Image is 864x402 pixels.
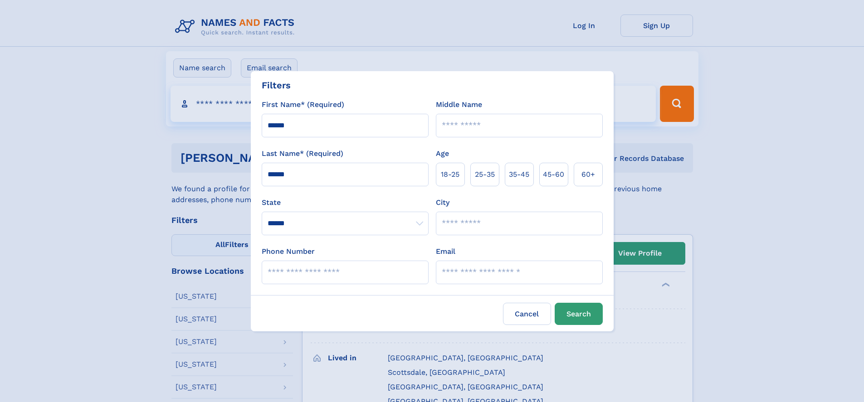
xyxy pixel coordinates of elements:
[262,197,429,208] label: State
[436,99,482,110] label: Middle Name
[436,197,449,208] label: City
[436,246,455,257] label: Email
[509,169,529,180] span: 35‑45
[262,99,344,110] label: First Name* (Required)
[581,169,595,180] span: 60+
[262,246,315,257] label: Phone Number
[503,303,551,325] label: Cancel
[436,148,449,159] label: Age
[262,78,291,92] div: Filters
[543,169,564,180] span: 45‑60
[475,169,495,180] span: 25‑35
[262,148,343,159] label: Last Name* (Required)
[441,169,459,180] span: 18‑25
[555,303,603,325] button: Search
